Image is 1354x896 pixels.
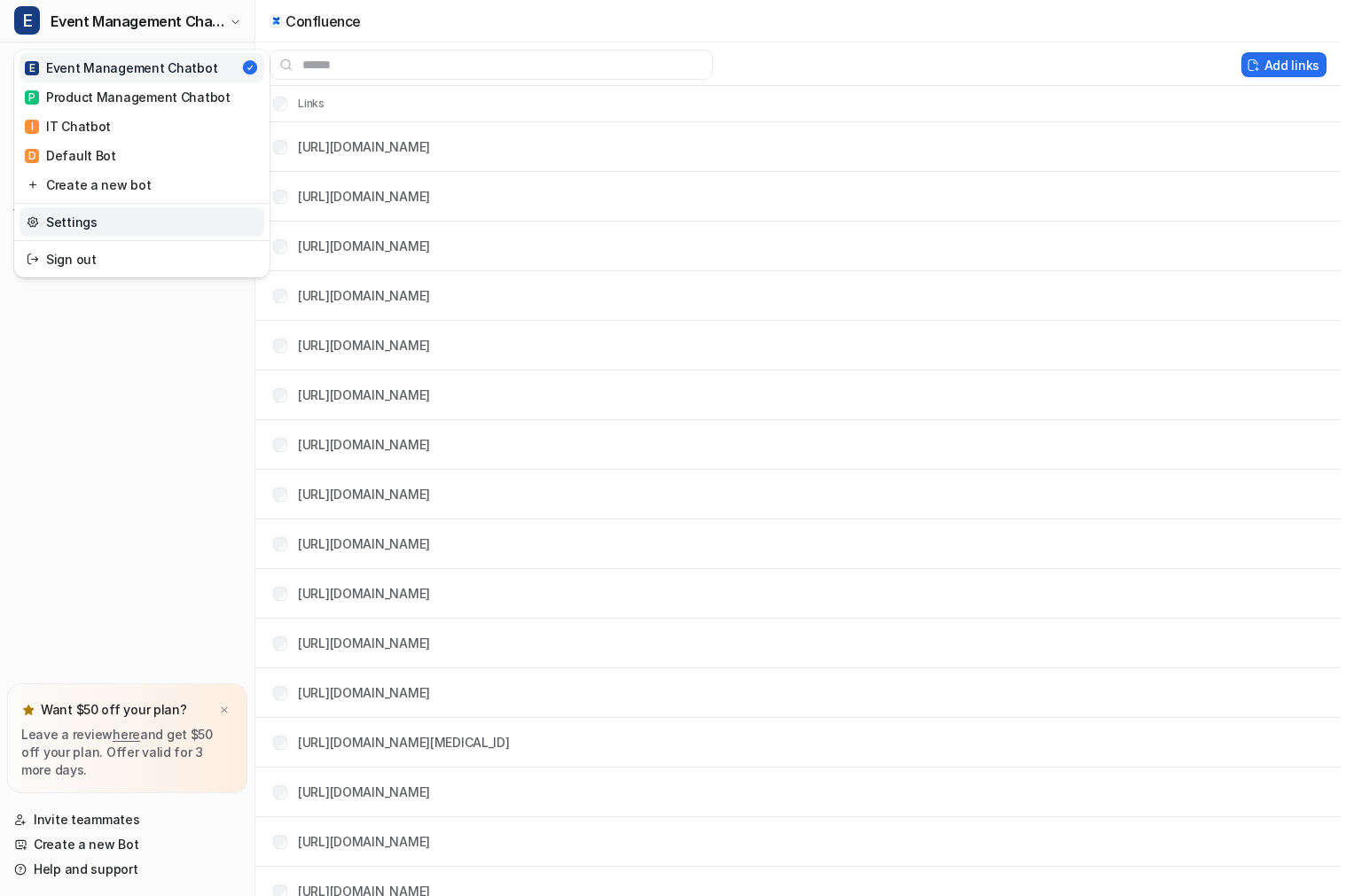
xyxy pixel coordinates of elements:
[27,175,39,194] img: reset
[27,213,39,231] img: reset
[25,58,217,77] div: Event Management Chatbot
[14,6,40,35] span: E
[20,245,264,274] a: Sign out
[25,149,39,163] span: D
[25,146,116,165] div: Default Bot
[25,88,231,106] div: Product Management Chatbot
[20,207,264,237] a: Settings
[25,61,39,75] span: E
[27,250,39,269] img: reset
[25,120,39,134] span: I
[14,50,270,277] div: EEvent Management Chatbot
[51,9,225,34] span: Event Management Chatbot
[25,90,39,105] span: P
[25,117,111,136] div: IT Chatbot
[20,170,264,199] a: Create a new bot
